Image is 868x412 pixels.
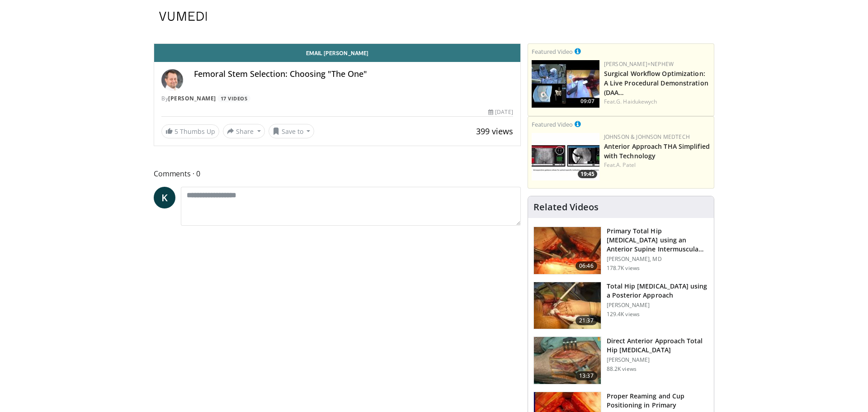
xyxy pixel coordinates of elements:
p: 88.2K views [607,365,637,373]
p: [PERSON_NAME] [607,356,708,364]
a: Surgical Workflow Optimization: A Live Procedural Demonstration (DAA… [604,69,708,97]
a: A. Patel [616,161,636,169]
a: 17 Videos [217,95,250,102]
a: Email [PERSON_NAME] [154,44,520,62]
p: [PERSON_NAME], MD [607,256,708,263]
small: Featured Video [532,120,573,128]
h4: Related Videos [533,202,599,213]
a: 06:46 Primary Total Hip [MEDICAL_DATA] using an Anterior Supine Intermuscula… [PERSON_NAME], MD 1... [533,227,708,275]
div: [DATE] [488,108,513,116]
span: 19:45 [578,170,597,178]
img: VuMedi Logo [159,12,207,21]
h3: Surgical Workflow Optimization: A Live Procedural Demonstration (DAA Approach) [604,68,710,97]
h3: Total Hip [MEDICAL_DATA] using a Posterior Approach [607,282,708,300]
a: Anterior Approach THA Simplified with Technology [604,142,710,160]
span: 399 views [476,126,513,137]
img: 06bb1c17-1231-4454-8f12-6191b0b3b81a.150x105_q85_crop-smart_upscale.jpg [532,133,599,180]
a: This is paid for by Smith+Nephew [575,46,581,56]
a: This is paid for by Johnson & Johnson MedTech [575,119,581,129]
h3: Direct Anterior Approach Total Hip [MEDICAL_DATA] [607,336,708,355]
div: Feat. [604,161,710,169]
div: Feat. [604,98,710,106]
a: Johnson & Johnson MedTech [604,133,690,141]
div: By [161,95,513,103]
span: 5 [175,127,178,136]
a: 09:07 [532,60,599,108]
a: 21:37 Total Hip [MEDICAL_DATA] using a Posterior Approach [PERSON_NAME] 129.4K views [533,282,708,330]
span: 06:46 [576,261,597,270]
span: 09:07 [578,97,597,105]
h4: Femoral Stem Selection: Choosing "The One" [194,69,513,79]
p: 129.4K views [607,311,640,318]
a: G. Haidukewych [616,98,657,105]
a: 5 Thumbs Up [161,124,219,138]
img: 286987_0000_1.png.150x105_q85_crop-smart_upscale.jpg [534,282,601,329]
a: 13:37 Direct Anterior Approach Total Hip [MEDICAL_DATA] [PERSON_NAME] 88.2K views [533,336,708,384]
img: 294118_0000_1.png.150x105_q85_crop-smart_upscale.jpg [534,337,601,384]
span: Comments 0 [154,168,521,180]
img: 263423_3.png.150x105_q85_crop-smart_upscale.jpg [534,227,601,274]
img: Avatar [161,69,183,91]
p: 178.7K views [607,265,640,272]
h3: Primary Total Hip Arthroplasty using an Anterior Supine Intermuscular Approach [607,227,708,254]
button: Share [223,124,265,138]
button: Save to [269,124,315,138]
p: [PERSON_NAME] [607,302,708,309]
img: bcfc90b5-8c69-4b20-afee-af4c0acaf118.150x105_q85_crop-smart_upscale.jpg [532,60,599,108]
span: 13:37 [576,371,597,380]
span: 21:37 [576,316,597,325]
a: K [154,187,175,208]
a: [PERSON_NAME] [168,95,216,102]
a: [PERSON_NAME]+Nephew [604,60,674,68]
a: 19:45 [532,133,599,180]
small: Featured Video [532,47,573,56]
